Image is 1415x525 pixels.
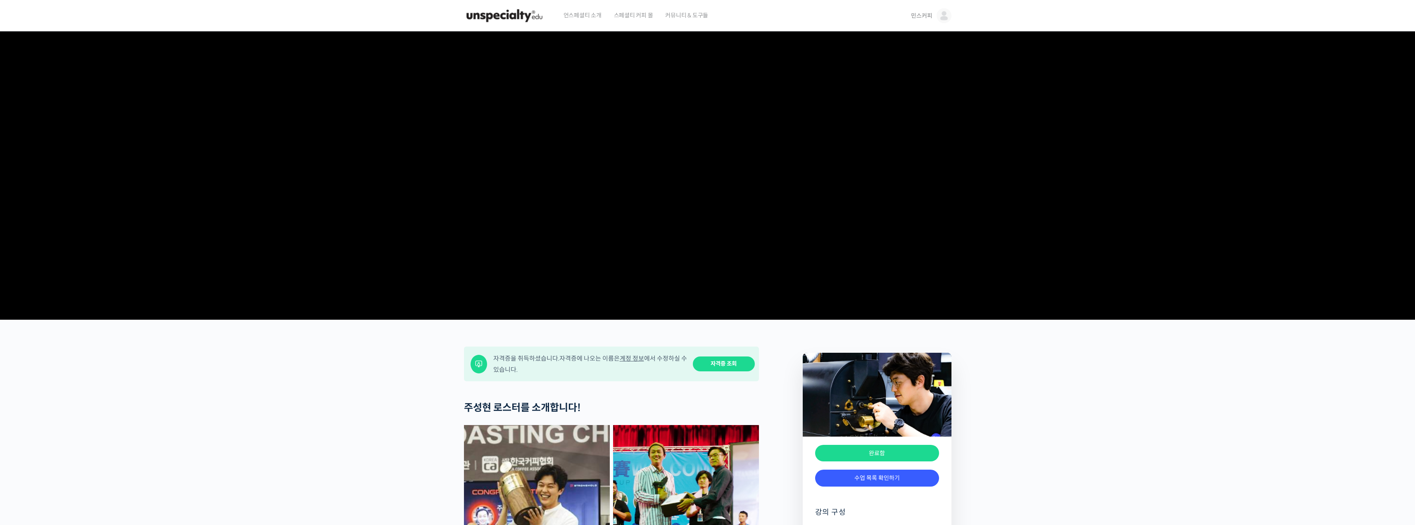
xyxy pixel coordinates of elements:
a: 계정 정보 [620,354,644,362]
div: 완료함 [815,445,939,462]
a: 수업 목록 확인하기 [815,470,939,487]
span: 민스커피 [911,12,932,19]
h4: 강의 구성 [815,507,939,524]
strong: 주성현 로스터를 소개합니다! [464,401,581,414]
div: 자격증을 취득하셨습니다. 자격증에 나오는 이름은 에서 수정하실 수 있습니다. [493,353,687,375]
a: 자격증 조회 [693,356,755,372]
